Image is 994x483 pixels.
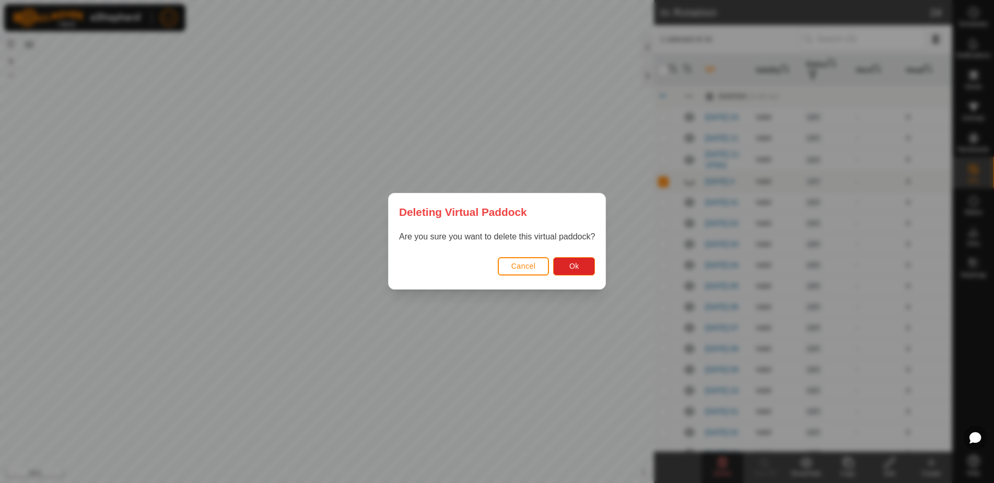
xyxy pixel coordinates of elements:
[399,204,527,220] span: Deleting Virtual Paddock
[498,257,549,275] button: Cancel
[569,262,579,271] span: Ok
[399,231,595,244] p: Are you sure you want to delete this virtual paddock?
[511,262,536,271] span: Cancel
[553,257,595,275] button: Ok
